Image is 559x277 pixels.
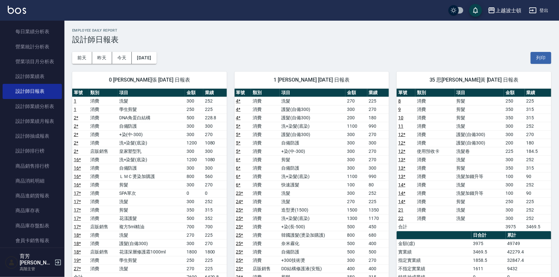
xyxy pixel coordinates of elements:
td: 1300 [345,214,367,223]
td: 100 [504,189,525,197]
td: 消費 [251,239,280,248]
td: 200 [504,139,525,147]
td: 洗髮 [280,97,345,105]
td: 學生剪髮 [118,105,185,114]
span: 1 [PERSON_NAME] [DATE] 日報表 [242,77,381,83]
td: 252 [525,122,551,130]
td: 3469.5 [471,248,506,256]
a: 每日業績分析表 [3,24,62,39]
td: 300 [504,155,525,164]
td: 護髮(自備300) [455,139,504,147]
td: DNA角蛋白結構 [118,114,185,122]
td: 252 [525,155,551,164]
td: 800 [185,172,203,181]
td: 洗髮卷 [455,147,504,155]
td: 消費 [89,189,117,197]
th: 項目 [118,89,185,97]
td: 352 [203,214,227,223]
td: 護髮(自備300) [280,130,345,139]
td: 990 [367,122,389,130]
td: 500 [367,248,389,256]
td: 消費 [89,97,117,105]
td: SPA單次 [118,189,185,197]
td: 消費 [251,181,280,189]
td: 300 [185,147,203,155]
td: 自備防護 [280,139,345,147]
td: 500 [345,248,367,256]
td: 270 [367,155,389,164]
td: 300 [185,97,203,105]
td: 消費 [251,155,280,164]
td: 店販銷售 [89,223,117,231]
td: 1100 [345,122,367,130]
td: 270 [185,231,203,239]
td: 90 [525,189,551,197]
td: +染(長-500) [280,223,345,231]
td: 消費 [251,189,280,197]
a: 9 [398,107,401,112]
td: 1858.5 [471,256,506,264]
td: 90 [525,172,551,181]
td: 270 [203,130,227,139]
a: 會員卡銷售報表 [3,233,62,248]
a: 設計師抽成報表 [3,129,62,143]
td: 315 [525,105,551,114]
td: 228.8 [203,114,227,122]
td: 800 [345,231,367,239]
td: 225 [504,147,525,155]
th: 類別 [251,89,280,97]
td: 消費 [415,122,455,130]
td: 300 [504,181,525,189]
img: Person [5,256,18,269]
td: 1350 [367,206,389,214]
td: 消費 [89,164,117,172]
td: 700 [185,223,203,231]
td: 消費 [251,223,280,231]
td: 252 [367,189,389,197]
th: 類別 [415,89,455,97]
td: 300 [504,214,525,223]
td: 學生剪髮 [118,256,185,264]
td: 消費 [89,139,117,147]
td: 1170 [367,214,389,223]
td: 180 [367,114,389,122]
a: 22 [398,216,403,221]
td: 自備防護 [280,248,345,256]
td: 1100 [345,172,367,181]
th: 業績 [203,89,227,97]
td: 消費 [415,214,455,223]
td: 造型燙(1500) [280,206,345,214]
td: 270 [185,264,203,273]
td: 護髮(自備300) [280,105,345,114]
td: 花漾深層修護霜1000ml [118,248,185,256]
td: 洗髮 [455,214,504,223]
td: 252 [203,197,227,206]
td: 225 [203,256,227,264]
th: 累計 [506,231,551,240]
td: 300 [185,239,203,248]
td: 300 [185,164,203,172]
td: 300 [345,256,367,264]
td: 消費 [89,181,117,189]
td: 3469.5 [525,223,551,231]
h2: Employee Daily Report [72,28,551,33]
td: 300 [345,189,367,197]
td: 1080 [203,139,227,147]
td: 1200 [185,139,203,147]
td: 1800 [185,248,203,256]
td: 洗髮 [118,197,185,206]
td: 洗髮 [118,97,185,105]
td: 300 [345,147,367,155]
a: 設計師業績月報表 [3,114,62,129]
td: 252 [525,206,551,214]
td: 剪髮 [280,155,345,164]
th: 單號 [235,89,251,97]
span: 0 [PERSON_NAME]張 [DATE] 日報表 [80,77,219,83]
td: 100 [345,181,367,189]
td: 270 [203,239,227,248]
td: 270 [345,97,367,105]
td: 護髮(自備300) [280,114,345,122]
td: 護髮(自備300) [118,239,185,248]
a: 營業項目月分析表 [3,54,62,69]
td: 實業績 [397,248,471,256]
